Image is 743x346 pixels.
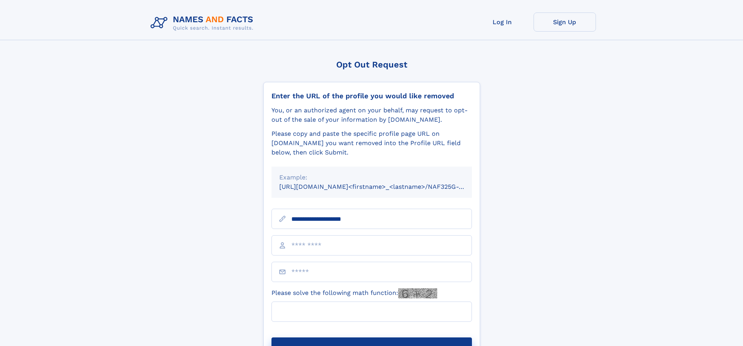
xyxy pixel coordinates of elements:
a: Sign Up [534,12,596,32]
img: Logo Names and Facts [147,12,260,34]
div: You, or an authorized agent on your behalf, may request to opt-out of the sale of your informatio... [271,106,472,124]
small: [URL][DOMAIN_NAME]<firstname>_<lastname>/NAF325G-xxxxxxxx [279,183,487,190]
label: Please solve the following math function: [271,288,437,298]
div: Enter the URL of the profile you would like removed [271,92,472,100]
div: Please copy and paste the specific profile page URL on [DOMAIN_NAME] you want removed into the Pr... [271,129,472,157]
a: Log In [471,12,534,32]
div: Example: [279,173,464,182]
div: Opt Out Request [263,60,480,69]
